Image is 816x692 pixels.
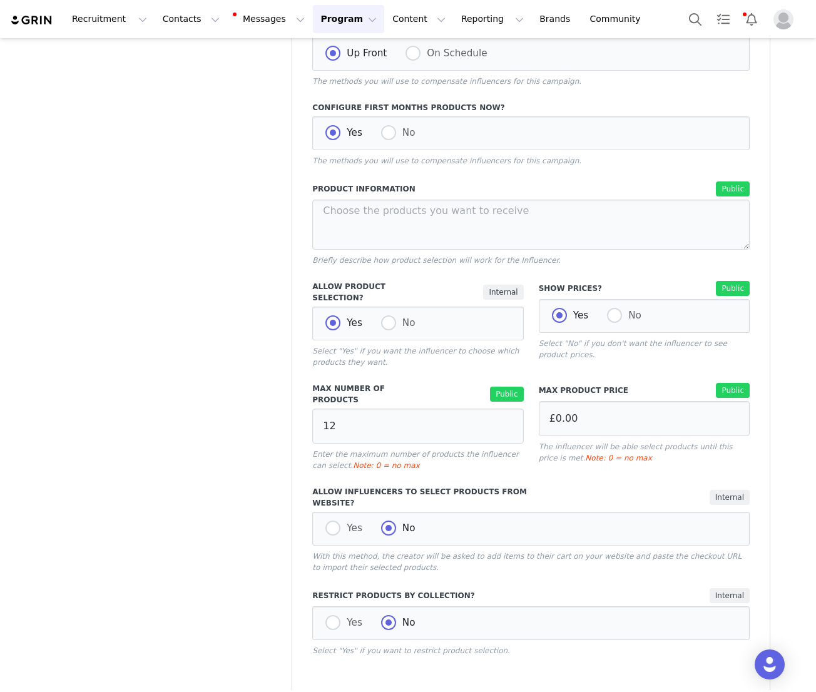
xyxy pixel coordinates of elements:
p: Select "No" if you don't want the influencer to see product prices. [539,338,750,360]
span: Public [716,181,750,196]
a: Tasks [710,5,737,33]
span: Yes [340,617,362,628]
p: Select "Yes" if you want to restrict product selection. [312,645,750,656]
img: grin logo [10,14,54,26]
a: Community [583,5,654,33]
p: The methods you will use to compensate influencers for this campaign. [312,155,750,166]
button: Search [681,5,709,33]
span: Note: 0 = no max [353,461,420,470]
span: No [396,617,416,628]
p: Select "Yes" if you want the influencer to choose which products they want. [312,345,523,368]
button: Profile [766,9,806,29]
button: Messages [228,5,312,33]
span: Up Front [340,48,387,59]
p: With this method, the creator will be asked to add items to their cart on your website and paste ... [312,551,750,573]
p: The influencer will be able select products until this price is met. [539,441,750,464]
p: The methods you will use to compensate influencers for this campaign. [312,76,750,87]
button: Contacts [155,5,227,33]
button: Notifications [738,5,765,33]
span: No [396,127,416,138]
p: Enter the maximum number of products the influencer can select. [312,449,523,471]
span: On Schedule [421,48,487,59]
span: Public [716,281,750,296]
div: Open Intercom Messenger [755,649,785,679]
span: Yes [340,522,362,534]
img: placeholder-profile.jpg [773,9,793,29]
p: Briefly describe how product selection will work for the Influencer. [312,255,750,266]
label: Show Prices? [539,283,659,294]
button: Recruitment [64,5,155,33]
span: Internal [710,490,750,505]
button: Reporting [454,5,531,33]
label: Allow Product Selection? [312,281,429,303]
label: Product Information [312,183,546,195]
button: Program [313,5,384,33]
span: Public [716,383,750,398]
span: Public [490,387,524,402]
span: No [396,317,416,328]
label: Max Product Price [539,385,659,396]
label: Allow Influencers to Select Products from Website? [312,486,542,509]
a: Brands [532,5,581,33]
span: Yes [340,127,362,138]
button: Content [385,5,453,33]
span: No [622,310,641,321]
span: Internal [483,285,523,300]
span: Note: 0 = no max [585,454,652,462]
span: No [396,522,416,534]
label: Restrict Products by Collection? [312,590,542,601]
span: Yes [340,317,362,328]
span: Internal [710,588,750,603]
label: Configure first months products now? [312,102,750,113]
input: United States [312,409,523,444]
span: Yes [567,310,589,321]
label: Max Number of Products [312,383,432,405]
